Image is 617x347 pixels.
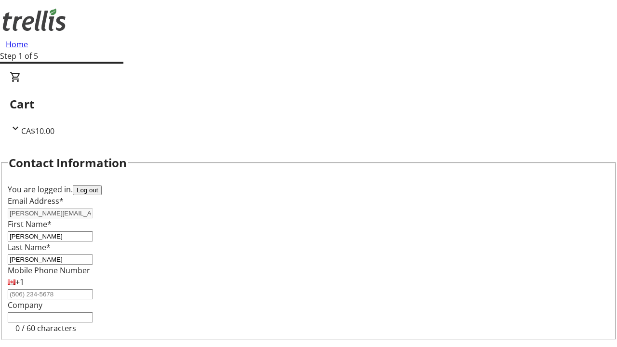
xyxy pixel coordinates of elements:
tr-character-limit: 0 / 60 characters [15,323,76,334]
div: CartCA$10.00 [10,71,607,137]
h2: Cart [10,95,607,113]
h2: Contact Information [9,154,127,172]
label: Email Address* [8,196,64,206]
button: Log out [73,185,102,195]
label: Mobile Phone Number [8,265,90,276]
div: You are logged in. [8,184,609,195]
label: Last Name* [8,242,51,253]
label: First Name* [8,219,52,229]
span: CA$10.00 [21,126,54,136]
input: (506) 234-5678 [8,289,93,299]
label: Company [8,300,42,310]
